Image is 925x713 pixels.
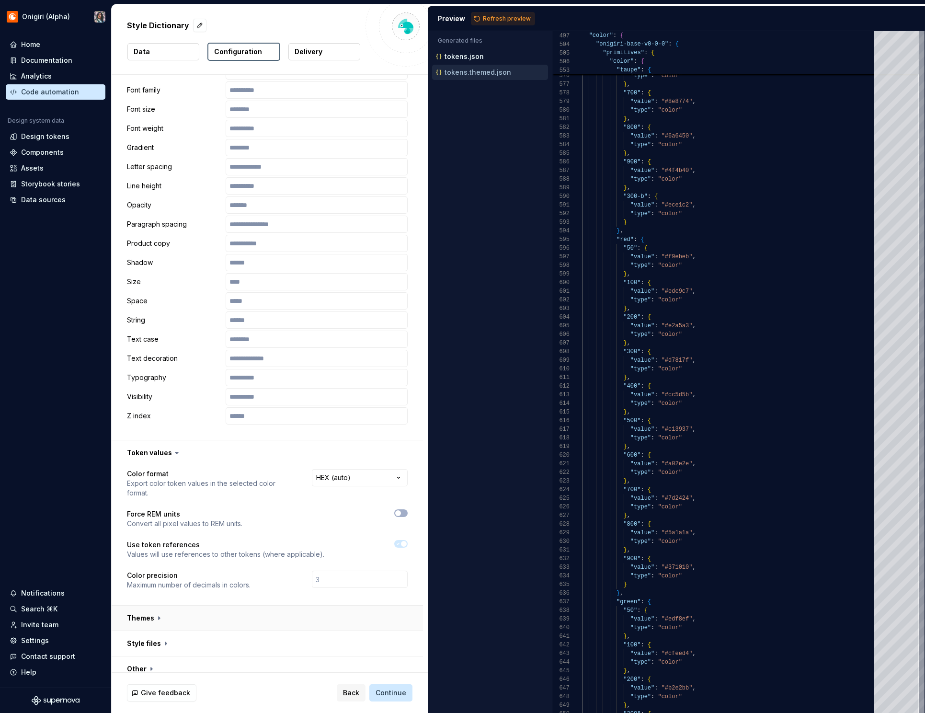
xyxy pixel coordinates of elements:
span: "type" [630,262,651,269]
span: : [651,262,654,269]
span: "type" [630,435,651,441]
span: "color" [658,141,682,148]
div: 607 [552,339,570,347]
div: 581 [552,115,570,123]
span: "#cc5d5b" [662,391,693,398]
span: "#6a6450" [662,133,693,139]
span: } [624,184,627,191]
div: Onigiri (Alpha) [22,12,70,22]
p: Text case [127,334,222,344]
div: 602 [552,296,570,304]
div: 600 [552,278,570,287]
div: 583 [552,132,570,140]
span: , [693,322,696,329]
button: Back [337,684,365,701]
span: } [624,374,627,381]
span: : [655,495,658,502]
span: : [613,32,617,39]
span: "#c13937" [662,426,693,433]
a: Code automation [6,84,105,100]
div: 615 [552,408,570,416]
span: "type" [630,400,651,407]
span: "500" [624,417,641,424]
span: "type" [630,297,651,303]
span: : [668,41,672,47]
div: 623 [552,477,570,485]
span: "#d7817f" [662,357,693,364]
span: : [641,314,644,321]
p: Product copy [127,239,222,248]
span: "#4f4b40" [662,167,693,174]
div: Components [21,148,64,157]
span: 497 [552,32,570,40]
span: } [617,228,620,234]
span: , [620,228,623,234]
p: Opacity [127,200,222,210]
div: 582 [552,123,570,132]
span: , [627,374,630,381]
a: Assets [6,161,105,176]
div: 618 [552,434,570,442]
span: : [641,159,644,165]
div: 620 [552,451,570,460]
span: , [627,81,630,88]
span: : [651,435,654,441]
span: , [693,202,696,208]
a: Invite team [6,617,105,632]
span: : [651,400,654,407]
span: , [693,98,696,105]
span: : [651,366,654,372]
div: Notifications [21,588,65,598]
div: 578 [552,89,570,97]
span: : [655,253,658,260]
span: , [693,426,696,433]
span: } [624,478,627,484]
div: Design system data [8,117,64,125]
p: Color format [127,469,295,479]
button: Search ⌘K [6,601,105,617]
span: { [651,49,654,56]
span: "#ece1c2" [662,202,693,208]
span: "value" [630,460,654,467]
div: 596 [552,244,570,253]
span: , [627,150,630,157]
span: } [624,305,627,312]
p: Typography [127,373,222,382]
span: : [651,72,654,79]
div: 622 [552,468,570,477]
span: "#a02e2e" [662,460,693,467]
span: : [651,469,654,476]
span: "#f9ebeb" [662,253,693,260]
span: { [648,279,651,286]
div: 597 [552,253,570,261]
div: 601 [552,287,570,296]
span: "600" [624,452,641,459]
span: { [648,67,651,73]
span: "taupe" [617,67,640,73]
div: 599 [552,270,570,278]
span: : [655,98,658,105]
span: "#7d2424" [662,495,693,502]
button: Onigiri (Alpha)Susan Lin [2,6,109,27]
span: , [627,478,630,484]
span: , [627,340,630,346]
div: Preview [438,14,465,23]
a: Supernova Logo [32,696,80,705]
a: Storybook stories [6,176,105,192]
p: Style Dictionary [127,20,189,31]
span: { [648,417,651,424]
div: Contact support [21,652,75,661]
span: : [641,90,644,96]
p: Visibility [127,392,222,402]
span: { [648,383,651,390]
span: } [624,219,627,226]
div: 577 [552,80,570,89]
span: { [641,58,644,65]
p: Space [127,296,222,306]
div: 584 [552,140,570,149]
div: Invite team [21,620,58,630]
button: tokens.themed.json [432,67,548,78]
span: "color" [658,469,682,476]
span: : [651,504,654,510]
span: , [627,184,630,191]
